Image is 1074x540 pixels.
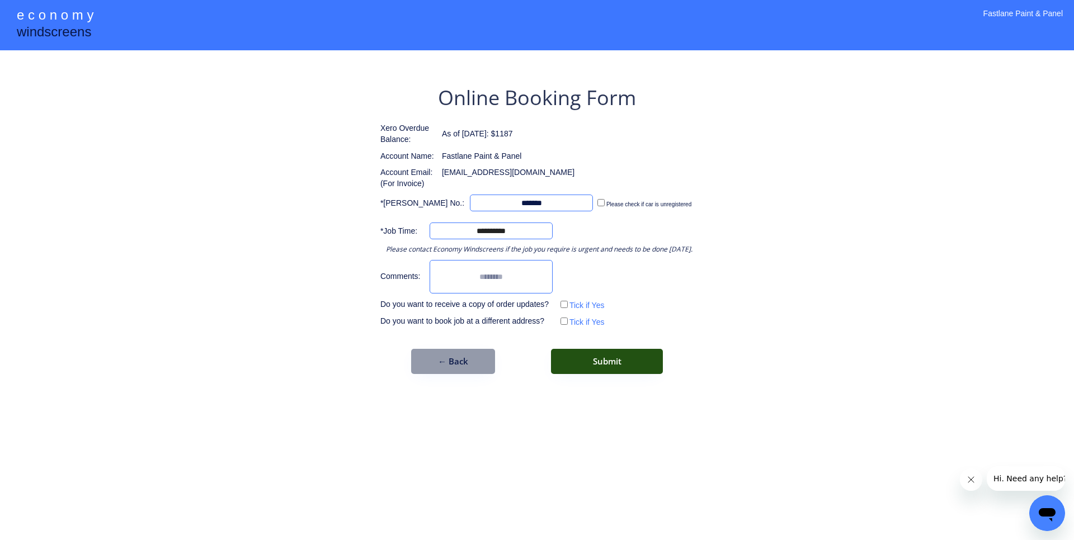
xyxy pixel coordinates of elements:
[380,167,436,189] div: Account Email: (For Invoice)
[380,123,436,145] div: Xero Overdue Balance:
[442,129,513,140] div: As of [DATE]: $1187
[7,8,81,17] span: Hi. Need any help?
[569,318,605,326] label: Tick if Yes
[17,22,91,44] div: windscreens
[380,299,553,310] div: Do you want to receive a copy of order updates?
[380,198,464,209] div: *[PERSON_NAME] No.:
[438,84,636,112] div: Online Booking Form
[987,466,1065,491] iframe: Message from company
[386,245,693,254] div: Please contact Economy Windscreens if the job you require is urgent and needs to be done [DATE].
[411,349,495,374] button: ← Back
[551,349,663,374] button: Submit
[380,316,553,327] div: Do you want to book job at a different address?
[380,151,436,162] div: Account Name:
[442,167,574,178] div: [EMAIL_ADDRESS][DOMAIN_NAME]
[1029,495,1065,531] iframe: Button to launch messaging window
[17,6,93,27] div: e c o n o m y
[380,271,424,282] div: Comments:
[983,8,1063,34] div: Fastlane Paint & Panel
[606,201,691,207] label: Please check if car is unregistered
[960,468,982,491] iframe: Close message
[380,226,424,237] div: *Job Time:
[569,301,605,310] label: Tick if Yes
[442,151,521,162] div: Fastlane Paint & Panel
